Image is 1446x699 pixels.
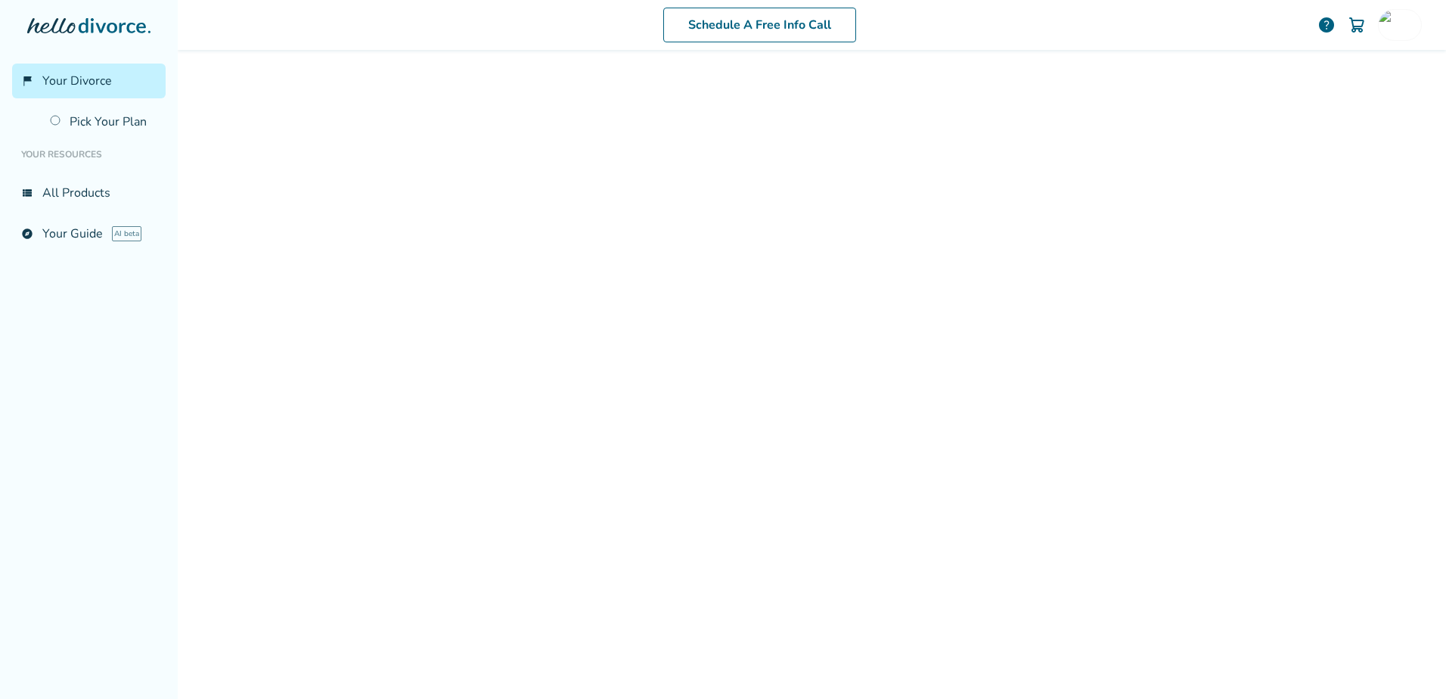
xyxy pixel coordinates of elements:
li: Your Resources [12,139,166,169]
img: jlonie66@gmail.com [1379,10,1409,40]
a: Pick Your Plan [41,104,166,139]
a: Schedule A Free Info Call [663,8,856,42]
span: view_list [21,187,33,199]
span: AI beta [112,226,141,241]
span: explore [21,228,33,240]
a: flag_2Your Divorce [12,64,166,98]
a: exploreYour GuideAI beta [12,216,166,251]
span: flag_2 [21,75,33,87]
span: Your Divorce [42,73,112,89]
a: help [1317,16,1336,34]
img: Cart [1348,16,1366,34]
a: view_listAll Products [12,176,166,210]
